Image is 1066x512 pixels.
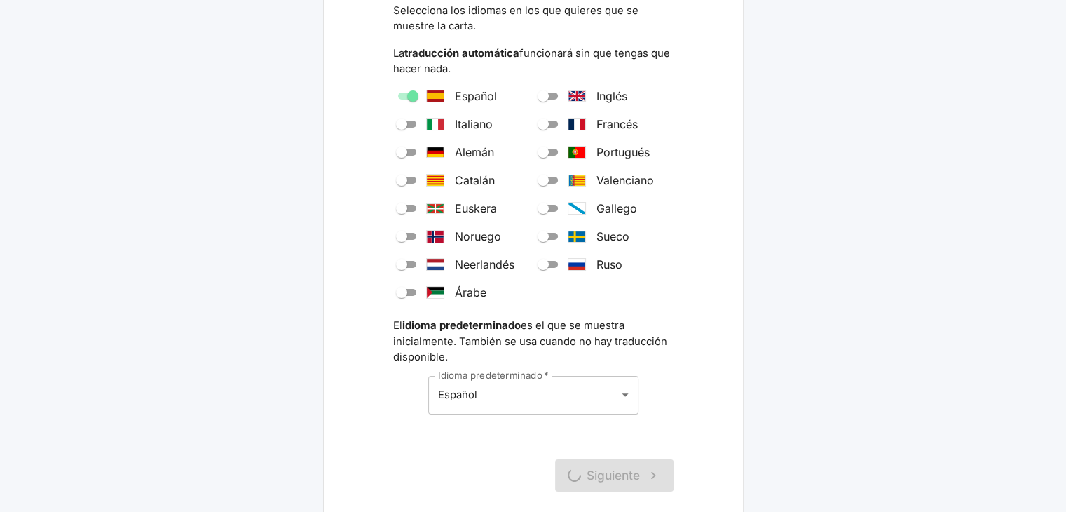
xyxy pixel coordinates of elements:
strong: idioma predeterminado [402,319,521,332]
span: Euskera [455,200,497,217]
svg: Portugal [568,147,585,158]
span: Árabe [455,284,486,301]
span: Español [438,389,477,401]
span: Ruso [596,256,622,273]
p: El es el que se muestra inicialmente. También se usa cuando no hay traducción disponible. [393,318,674,365]
svg: Galicia [568,203,585,214]
span: Gallego [596,200,637,217]
svg: The Netherlands [427,259,444,270]
svg: United Kingdom [568,91,585,101]
span: Neerlandés [455,256,514,273]
label: Idioma predeterminado [438,369,549,382]
svg: Valencia [568,175,585,186]
svg: Norway [427,231,444,243]
svg: France [568,119,585,130]
svg: Germany [427,147,444,157]
span: Sueco [596,228,629,245]
svg: Saudi Arabia [427,287,444,298]
p: Selecciona los idiomas en los que quieres que se muestre la carta. [393,3,674,34]
span: Noruego [455,228,501,245]
p: La funcionará sin que tengas que hacer nada. [393,46,674,77]
svg: Catalonia [427,175,444,186]
svg: Euskadi [427,204,444,213]
span: Italiano [455,116,493,133]
span: Francés [596,116,638,133]
span: Valenciano [596,172,654,189]
svg: Sweden [568,231,585,242]
span: Alemán [455,144,494,161]
span: Portugués [596,144,650,161]
span: Español [455,88,497,105]
svg: Russia [568,259,585,270]
span: Catalán [455,172,495,189]
span: Inglés [596,88,627,105]
svg: Spain [427,90,444,102]
strong: traducción automática [404,47,519,60]
svg: Italy [427,119,444,130]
